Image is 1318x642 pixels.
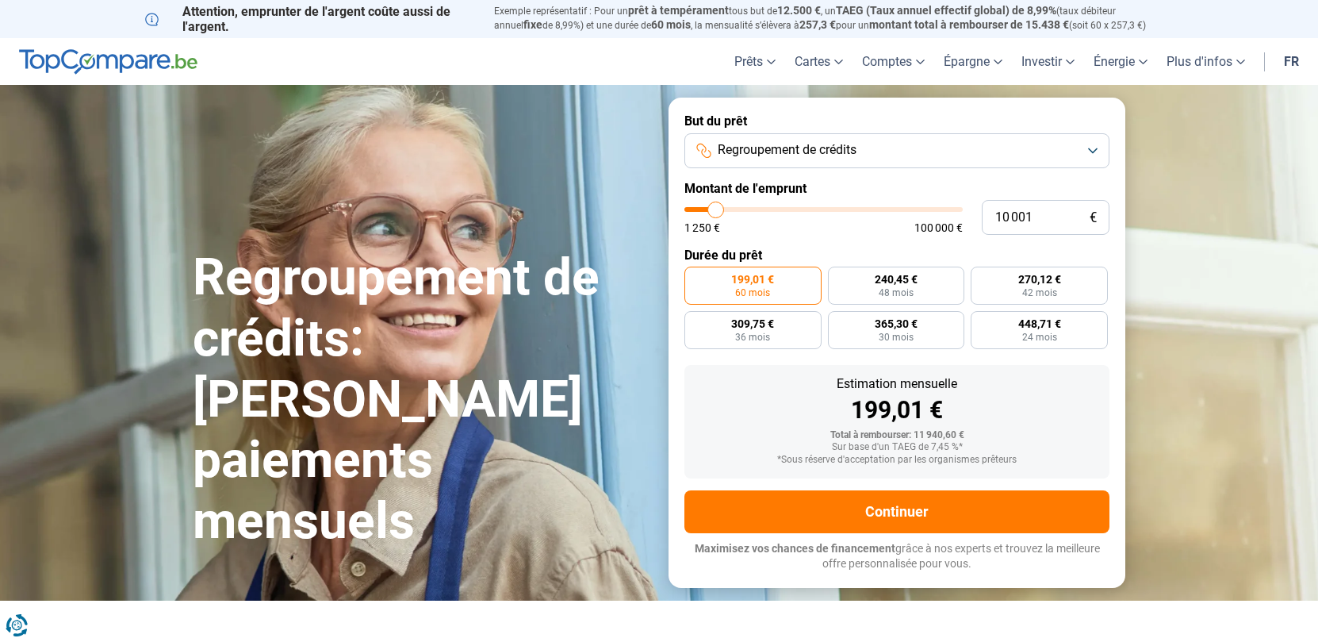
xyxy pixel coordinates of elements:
[684,222,720,233] span: 1 250 €
[193,248,649,552] h1: Regroupement de crédits: [PERSON_NAME] paiements mensuels
[934,38,1012,85] a: Épargne
[869,18,1069,31] span: montant total à rembourser de 15.438 €
[731,274,774,285] span: 199,01 €
[697,398,1097,422] div: 199,01 €
[1018,318,1061,329] span: 448,71 €
[1018,274,1061,285] span: 270,12 €
[852,38,934,85] a: Comptes
[684,113,1109,129] label: But du prêt
[1022,288,1057,298] span: 42 mois
[875,318,918,329] span: 365,30 €
[1084,38,1157,85] a: Énergie
[697,442,1097,453] div: Sur base d'un TAEG de 7,45 %*
[695,542,895,555] span: Maximisez vos chances de financement
[718,141,856,159] span: Regroupement de crédits
[684,181,1109,196] label: Montant de l'emprunt
[628,4,729,17] span: prêt à tempérament
[799,18,836,31] span: 257,3 €
[1022,333,1057,342] span: 24 mois
[684,541,1109,572] p: grâce à nos experts et trouvez la meilleure offre personnalisée pour vous.
[777,4,821,17] span: 12.500 €
[785,38,852,85] a: Cartes
[731,318,774,329] span: 309,75 €
[725,38,785,85] a: Prêts
[1012,38,1084,85] a: Investir
[1157,38,1255,85] a: Plus d'infos
[914,222,963,233] span: 100 000 €
[684,133,1109,168] button: Regroupement de crédits
[523,18,542,31] span: fixe
[651,18,691,31] span: 60 mois
[735,333,770,342] span: 36 mois
[684,248,1109,263] label: Durée du prêt
[879,288,914,298] span: 48 mois
[735,288,770,298] span: 60 mois
[697,455,1097,466] div: *Sous réserve d'acceptation par les organismes prêteurs
[1274,38,1308,85] a: fr
[697,430,1097,441] div: Total à rembourser: 11 940,60 €
[879,333,914,342] span: 30 mois
[1090,211,1097,225] span: €
[836,4,1056,17] span: TAEG (Taux annuel effectif global) de 8,99%
[684,490,1109,533] button: Continuer
[19,49,197,75] img: TopCompare
[697,378,1097,390] div: Estimation mensuelle
[875,274,918,285] span: 240,45 €
[145,4,475,34] p: Attention, emprunter de l'argent coûte aussi de l'argent.
[494,4,1173,33] p: Exemple représentatif : Pour un tous but de , un (taux débiteur annuel de 8,99%) et une durée de ...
